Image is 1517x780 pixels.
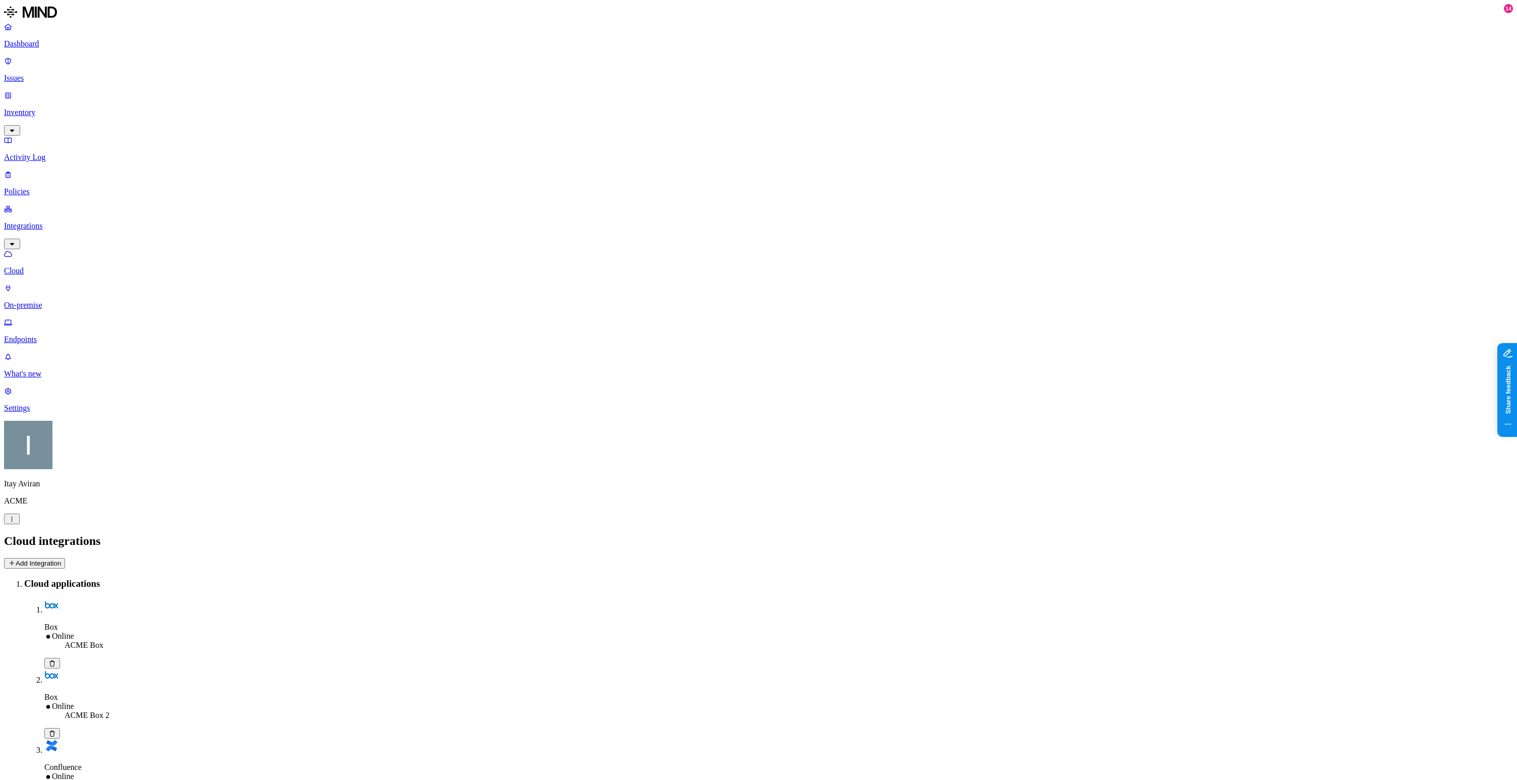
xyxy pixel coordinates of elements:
span: ACME Box [65,641,103,649]
a: Inventory [4,91,1513,134]
h3: Cloud applications [24,578,1513,589]
p: What's new [4,369,1513,378]
span: Online [52,632,74,640]
a: Dashboard [4,22,1513,48]
p: ACME [4,496,1513,506]
a: Integrations [4,204,1513,248]
span: ACME Box 2 [65,711,109,719]
a: Activity Log [4,136,1513,162]
p: Dashboard [4,39,1513,48]
p: On-premise [4,301,1513,310]
p: Policies [4,187,1513,196]
img: box.svg [44,598,59,612]
a: Cloud [4,249,1513,275]
span: Box [44,623,58,631]
a: What's new [4,352,1513,378]
a: Issues [4,57,1513,83]
span: Box [44,693,58,701]
p: Integrations [4,221,1513,231]
p: Settings [4,404,1513,413]
div: 14 [1504,4,1513,13]
a: On-premise [4,284,1513,310]
img: Itay Aviran [4,421,52,469]
h2: Cloud integrations [4,534,1513,548]
span: Online [52,702,74,710]
span: Confluence [44,763,82,771]
img: MIND [4,4,57,20]
a: Policies [4,170,1513,196]
p: Endpoints [4,335,1513,344]
img: box.svg [44,668,59,683]
button: Add Integration [4,558,65,569]
a: Settings [4,386,1513,413]
p: Issues [4,74,1513,83]
p: Cloud [4,266,1513,275]
img: confluence.svg [44,739,59,753]
p: Activity Log [4,153,1513,162]
a: Endpoints [4,318,1513,344]
a: MIND [4,4,1513,22]
p: Inventory [4,108,1513,117]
